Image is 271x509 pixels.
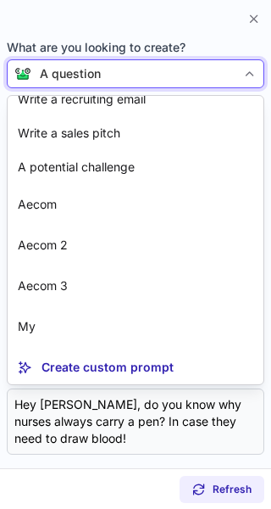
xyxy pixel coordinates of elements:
[7,39,264,56] span: What are you looking to create?
[18,318,36,335] p: My
[7,95,264,112] label: Personalized content
[18,91,146,108] p: Write a recruiting email
[18,277,68,294] p: Aecom 3
[18,159,135,176] p: A potential challenge
[41,359,174,376] p: Create custom prompt
[213,483,252,496] span: Refresh
[8,67,31,81] img: Connie from ContactOut
[18,125,120,142] p: Write a sales pitch
[14,396,257,447] div: Hey [PERSON_NAME], do you know why nurses always carry a pen? In case they need to draw blood!
[18,196,57,213] p: Aecom
[40,65,101,82] div: A question
[180,476,264,503] button: Refresh
[18,237,68,254] p: Aecom 2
